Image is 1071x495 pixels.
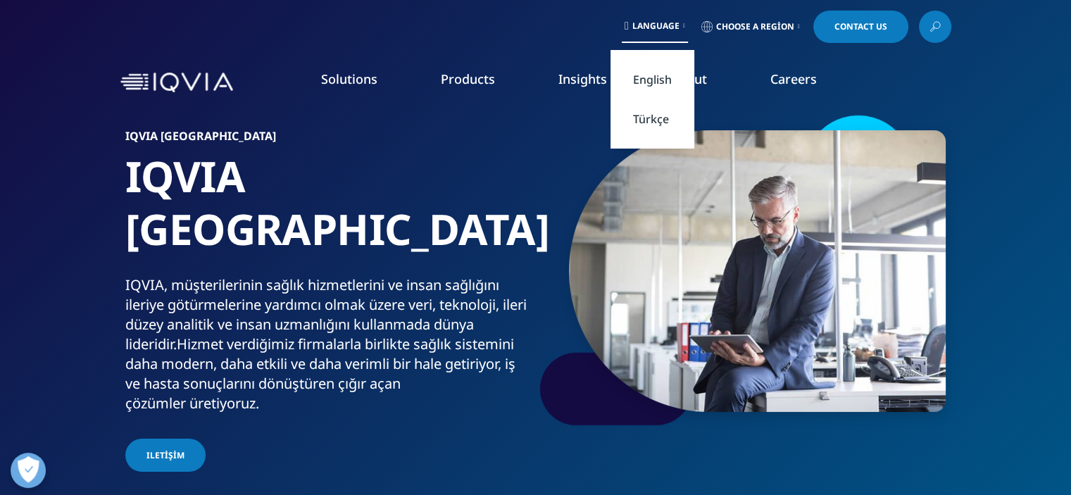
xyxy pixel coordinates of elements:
[125,439,206,472] a: Iletişim
[569,130,946,412] img: 349_businessman-in-office-using-tablet.jpg
[716,21,794,32] span: Choose a Region
[11,453,46,488] button: Açık Tercihler
[125,150,530,275] h1: IQVIA [GEOGRAPHIC_DATA]
[239,49,951,115] nav: Primary
[321,70,377,87] a: Solutions
[770,70,817,87] a: Careers
[558,70,607,87] a: Insights
[834,23,887,31] span: Contact Us
[125,130,530,150] h6: IQVIA [GEOGRAPHIC_DATA]
[610,60,694,99] a: English
[610,99,694,139] a: Türkçe
[125,275,530,413] div: IQVIA, müşterilerinin sağlık hizmetlerini ve insan sağlığını ileriye götürmelerine yardımcı olmak...
[813,11,908,43] a: Contact Us
[632,20,679,32] span: Language
[441,70,495,87] a: Products
[146,449,184,461] span: Iletişim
